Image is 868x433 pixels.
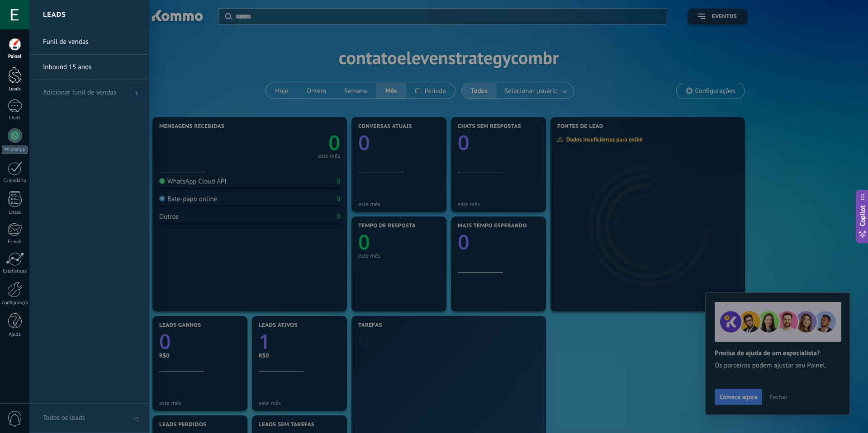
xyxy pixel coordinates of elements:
[2,86,28,92] div: Leads
[43,88,116,97] span: Adicionar funil de vendas
[43,405,85,431] div: Todos os leads
[2,178,28,184] div: Calendário
[2,332,28,338] div: Ajuda
[2,146,28,154] div: WhatsApp
[2,210,28,216] div: Listas
[130,87,142,99] span: Adicionar funil de vendas
[2,115,28,121] div: Chats
[43,29,140,55] a: Funil de vendas
[2,239,28,245] div: E-mail
[43,55,140,80] a: Inbound 15 anos
[858,206,867,226] span: Copilot
[2,54,28,60] div: Painel
[29,404,149,433] a: Todos os leads
[2,300,28,306] div: Configurações
[2,268,28,274] div: Estatísticas
[43,0,66,29] h2: Leads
